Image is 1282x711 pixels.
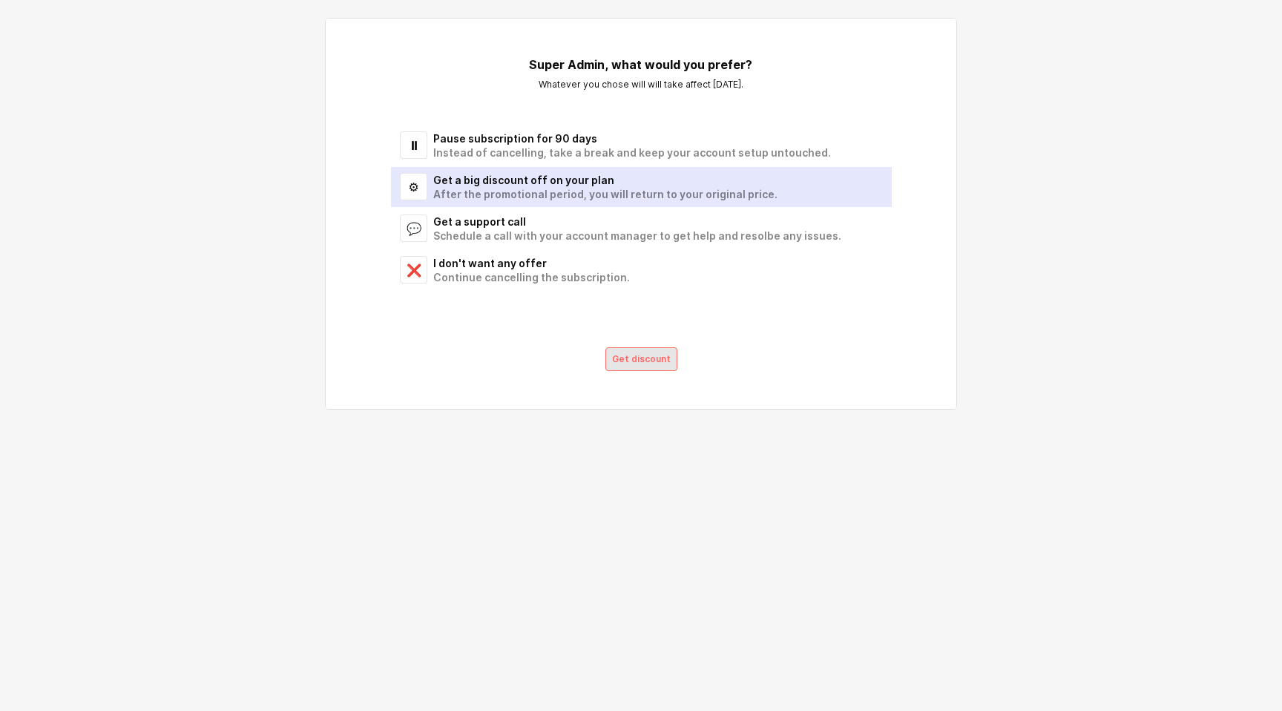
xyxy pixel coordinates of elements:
[446,57,835,72] h5: Super Admin, what would you prefer?
[433,229,874,243] div: Schedule a call with your account manager to get help and resolbe any issues.
[433,270,874,284] div: Continue cancelling the subscription.
[401,215,427,241] span: 💬
[401,132,427,158] span: ⏸
[612,353,671,365] p: Get discount
[433,256,874,270] div: I don't want any offer
[433,214,874,229] div: Get a support call
[433,187,874,201] div: After the promotional period, you will return to your original price.
[401,257,427,283] span: ❌
[605,347,677,371] button: Get discount
[391,125,892,331] div: Select an option
[433,173,874,187] div: Get a big discount off on your plan
[433,145,874,160] div: Instead of cancelling, take a break and keep your account setup untouched.
[401,174,427,200] span: ⚙
[446,78,835,91] p: Whatever you chose will will take affect [DATE].
[433,131,874,145] div: Pause subscription for 90 days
